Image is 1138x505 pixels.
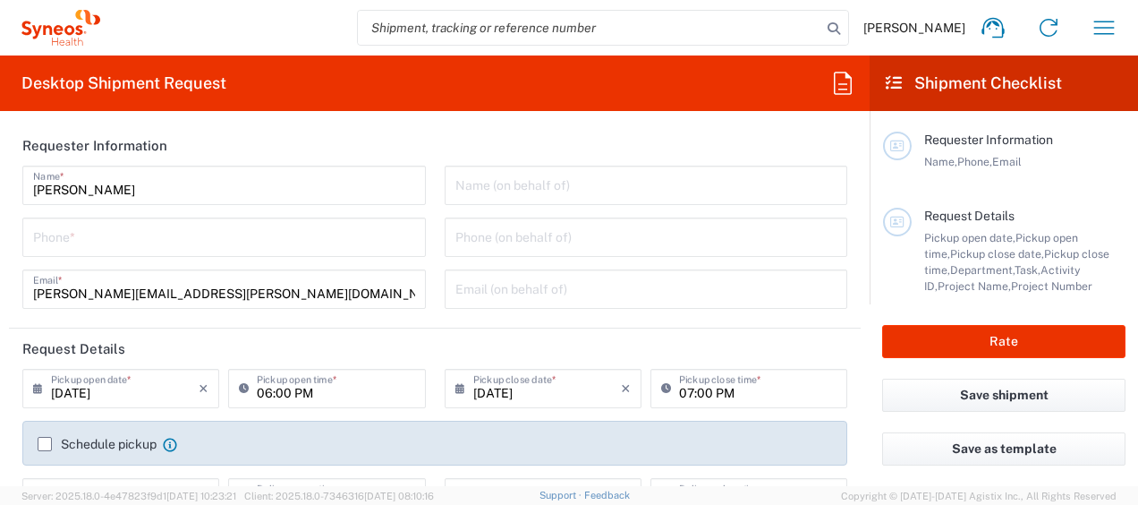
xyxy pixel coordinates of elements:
[882,432,1125,466] button: Save as template
[21,491,236,501] span: Server: 2025.18.0-4e47823f9d1
[924,133,1053,147] span: Requester Information
[924,155,957,168] span: Name,
[22,137,167,155] h2: Requester Information
[841,488,1117,504] span: Copyright © [DATE]-[DATE] Agistix Inc., All Rights Reserved
[924,209,1015,223] span: Request Details
[938,279,1011,293] span: Project Name,
[924,231,1015,244] span: Pickup open date,
[21,73,226,94] h2: Desktop Shipment Request
[166,491,236,501] span: [DATE] 10:23:21
[199,374,208,403] i: ×
[244,491,434,501] span: Client: 2025.18.0-7346316
[364,491,434,501] span: [DATE] 08:10:16
[886,73,1062,94] h2: Shipment Checklist
[957,155,992,168] span: Phone,
[950,247,1044,261] span: Pickup close date,
[621,374,631,403] i: ×
[992,155,1022,168] span: Email
[882,379,1125,412] button: Save shipment
[539,490,584,501] a: Support
[1011,279,1092,293] span: Project Number
[950,263,1015,277] span: Department,
[358,11,821,45] input: Shipment, tracking or reference number
[863,20,965,36] span: [PERSON_NAME]
[584,490,630,501] a: Feedback
[38,437,157,451] label: Schedule pickup
[882,325,1125,358] button: Rate
[1015,263,1040,277] span: Task,
[22,340,125,358] h2: Request Details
